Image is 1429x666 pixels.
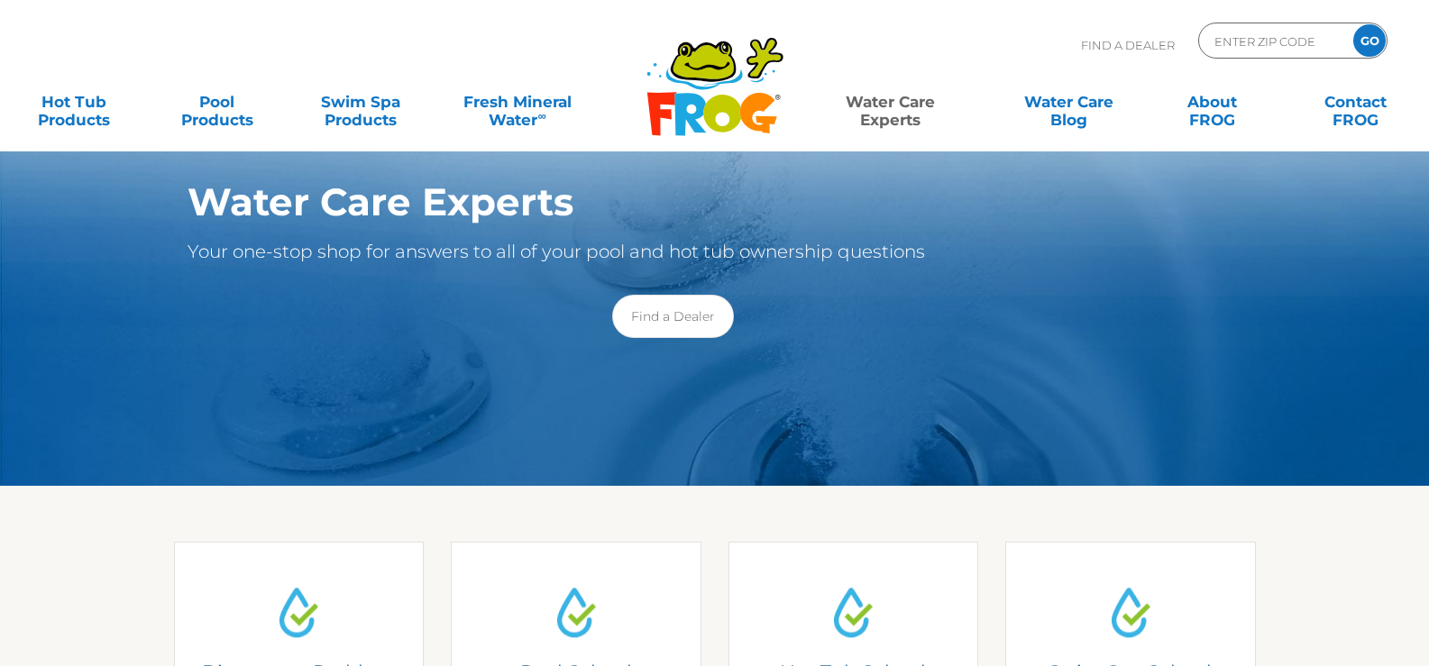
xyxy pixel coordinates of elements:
[800,84,981,120] a: Water CareExperts
[612,295,734,338] a: Find a Dealer
[161,84,273,120] a: PoolProducts
[448,84,588,120] a: Fresh MineralWater∞
[820,579,886,645] img: Water Drop Icon
[543,579,609,645] img: Water Drop Icon
[188,180,1159,224] h1: Water Care Experts
[1299,84,1411,120] a: ContactFROG
[1353,24,1386,57] input: GO
[1097,579,1164,645] img: Water Drop Icon
[188,237,1159,266] p: Your one-stop shop for answers to all of your pool and hot tub ownership questions
[1081,23,1175,68] p: Find A Dealer
[1156,84,1268,120] a: AboutFROG
[537,109,545,123] sup: ∞
[1013,84,1125,120] a: Water CareBlog
[18,84,130,120] a: Hot TubProducts
[265,579,332,645] img: Water Drop Icon
[305,84,417,120] a: Swim SpaProducts
[1213,28,1334,54] input: Zip Code Form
